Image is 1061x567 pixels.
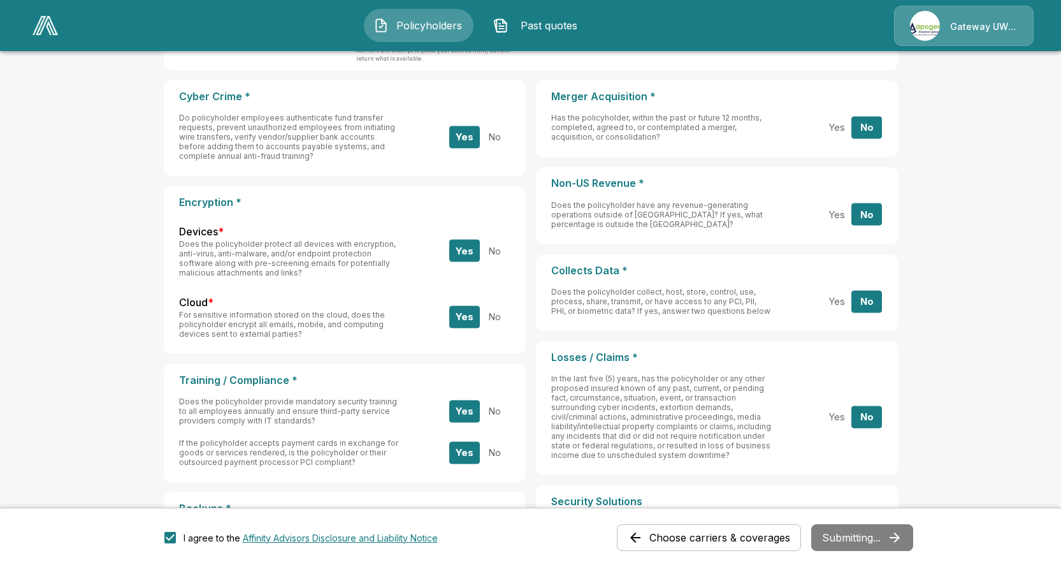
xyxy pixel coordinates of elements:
[851,290,882,313] button: No
[551,113,772,142] h6: Has the policyholder, within the past or future 12 months, completed, agreed to, or contemplated ...
[179,310,400,339] h6: For sensitive information stored on the cloud, does the policyholder encrypt all emails, mobile, ...
[551,287,772,316] h6: Does the policyholder collect, host, store, control, use, process, share, transmit, or have acces...
[449,400,480,422] button: Yes
[493,18,509,33] img: Past quotes Icon
[851,116,882,138] button: No
[551,265,883,277] p: Collects Data *
[551,374,772,460] h6: In the last five (5) years, has the policyholder or any other proposed insured known of any past,...
[179,397,400,425] h6: Does the policyholder provide mandatory security training to all employees annually and ensure th...
[551,351,883,364] p: Losses / Claims *
[243,531,438,545] button: I agree to the
[551,200,772,229] h6: Does the policyholder have any revenue-generating operations outside of [GEOGRAPHIC_DATA]? If yes...
[821,406,852,428] button: Yes
[449,126,480,148] button: Yes
[821,203,852,226] button: Yes
[373,18,389,33] img: Policyholders Icon
[179,225,224,239] label: Devices
[356,46,522,71] p: Carriers will attempt to quote your desired limit, but will return what is available.
[179,438,400,467] h6: If the policyholder accepts payment cards in exchange for goods or services rendered, is the poli...
[394,18,464,33] span: Policyholders
[851,406,882,428] button: No
[479,240,510,262] button: No
[514,18,584,33] span: Past quotes
[179,295,213,310] label: Cloud
[479,441,510,464] button: No
[179,196,510,209] p: Encryption *
[179,91,510,103] p: Cyber Crime *
[484,9,593,42] button: Past quotes IconPast quotes
[617,524,801,551] button: Choose carriers & coverages
[449,240,480,262] button: Yes
[479,126,510,148] button: No
[449,441,480,464] button: Yes
[179,374,510,387] p: Training / Compliance *
[551,91,883,103] p: Merger Acquisition *
[449,306,480,328] button: Yes
[821,290,852,313] button: Yes
[821,116,852,138] button: Yes
[364,9,473,42] button: Policyholders IconPolicyholders
[184,531,438,545] div: I agree to the
[32,16,58,35] img: AA Logo
[851,203,882,226] button: No
[551,496,883,508] p: Security Solutions
[179,503,510,515] p: Backups *
[479,400,510,422] button: No
[179,239,400,277] h6: Does the policyholder protect all devices with encryption, anti-virus, anti-malware, and/or endpo...
[479,306,510,328] button: No
[179,113,400,161] h6: Do policyholder employees authenticate fund transfer requests, prevent unauthorized employees fro...
[551,177,883,189] p: Non-US Revenue *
